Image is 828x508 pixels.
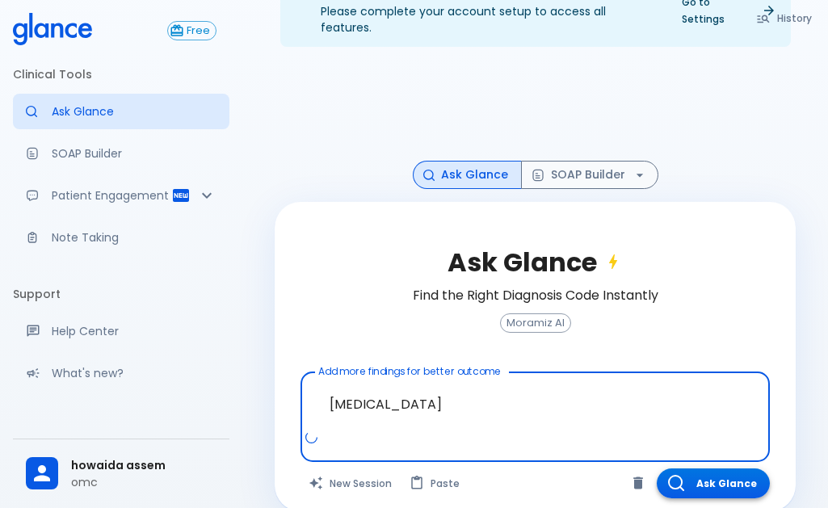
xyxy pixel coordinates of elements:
label: Add more findings for better outcome [318,364,501,378]
button: Ask Glance [413,161,522,189]
div: howaida assemomc [13,446,229,502]
p: SOAP Builder [52,145,216,162]
span: howaida assem [71,457,216,474]
li: Clinical Tools [13,55,229,94]
button: Ask Glance [657,468,770,498]
button: History [748,6,822,30]
span: Free [181,25,216,37]
p: Help Center [52,323,216,339]
a: Click to view or change your subscription [167,21,229,40]
button: Free [167,21,216,40]
h2: Ask Glance [448,247,623,278]
p: Patient Engagement [52,187,171,204]
button: SOAP Builder [521,161,658,189]
p: omc [71,474,216,490]
li: Support [13,275,229,313]
button: Paste from clipboard [401,468,469,498]
a: Get help from our support team [13,313,229,349]
p: Ask Glance [52,103,216,120]
h6: Find the Right Diagnosis Code Instantly [413,284,658,307]
span: Moramiz AI [501,317,570,330]
p: Note Taking [52,229,216,246]
button: Clear [626,471,650,495]
a: Moramiz: Find ICD10AM codes instantly [13,94,229,129]
div: Recent updates and feature releases [13,355,229,391]
a: Advanced note-taking [13,220,229,255]
a: Docugen: Compose a clinical documentation in seconds [13,136,229,171]
div: Patient Reports & Referrals [13,178,229,213]
textarea: [MEDICAL_DATA] [312,379,759,430]
p: What's new? [52,365,216,381]
button: Clears all inputs and results. [301,468,401,498]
